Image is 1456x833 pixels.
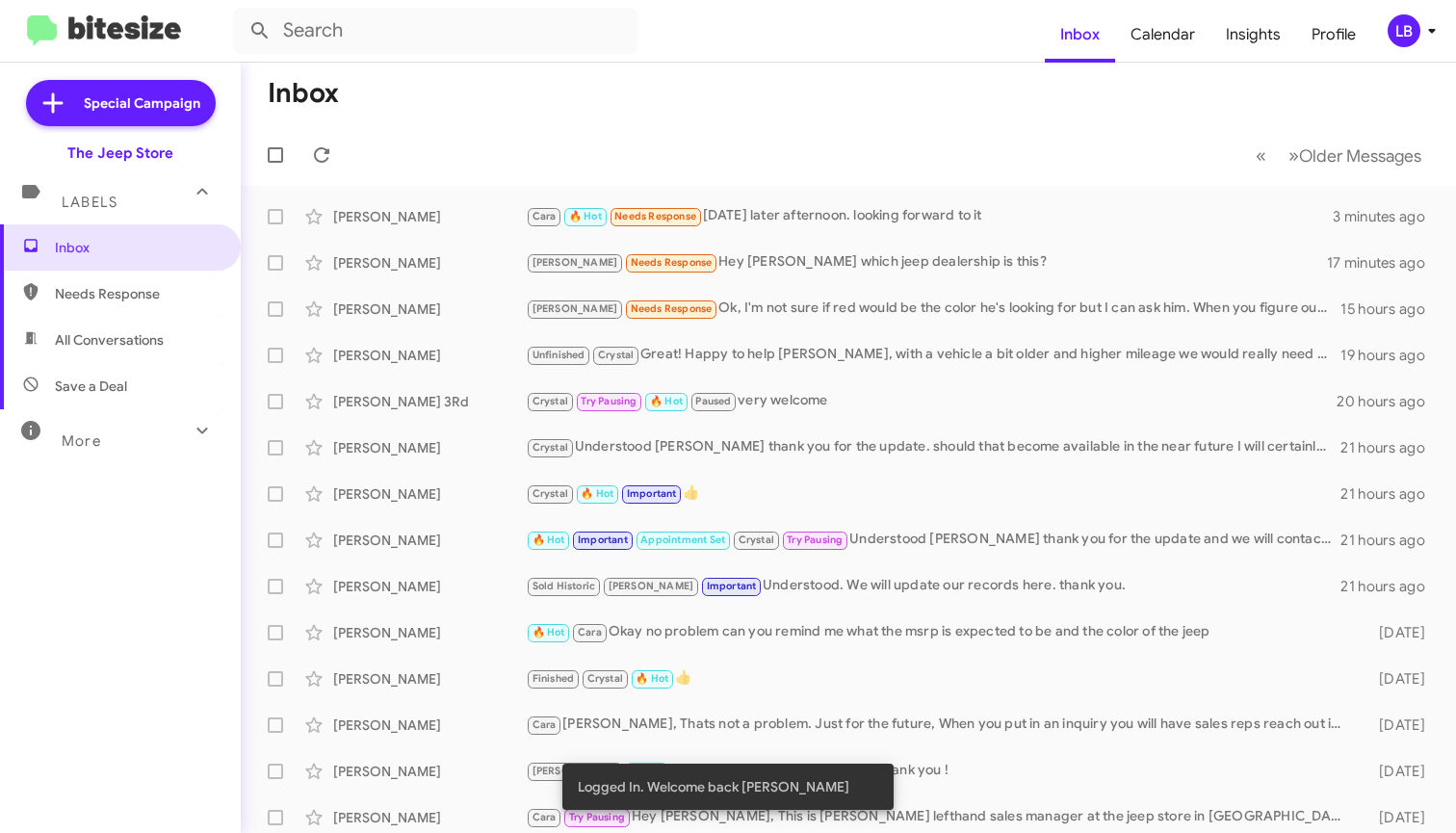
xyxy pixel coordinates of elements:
[67,143,173,163] div: The Jeep Store
[650,395,683,407] span: 🔥 Hot
[1115,7,1210,63] a: Calendar
[333,623,526,642] div: [PERSON_NAME]
[333,253,526,273] div: [PERSON_NAME]
[1277,136,1433,175] button: Next
[1355,762,1441,781] div: [DATE]
[55,377,127,396] span: Save a Deal
[533,487,568,500] span: Crystal
[578,534,628,546] span: Important
[533,210,557,222] span: Cara
[587,672,623,685] span: Crystal
[739,534,774,546] span: Crystal
[526,390,1337,412] div: very welcome
[526,667,1355,690] div: 👍
[533,672,575,685] span: Finished
[333,438,526,457] div: [PERSON_NAME]
[1355,716,1441,735] div: [DATE]
[1244,136,1278,175] button: Previous
[526,760,1355,782] div: Sounds great [PERSON_NAME], Thank you !
[84,93,200,113] span: Special Campaign
[526,714,1355,736] div: [PERSON_NAME], Thats not a problem. Just for the future, When you put in an inquiry you will have...
[55,330,164,350] span: All Conversations
[526,529,1340,551] div: Understood [PERSON_NAME] thank you for the update and we will contact you as we get into septembe...
[533,626,565,638] span: 🔥 Hot
[533,811,557,823] span: Cara
[581,487,613,500] span: 🔥 Hot
[1296,7,1371,63] a: Profile
[1245,136,1433,175] nav: Page navigation example
[1288,143,1299,168] span: »
[62,432,101,450] span: More
[533,256,618,269] span: [PERSON_NAME]
[26,80,216,126] a: Special Campaign
[533,765,618,777] span: [PERSON_NAME]
[333,669,526,689] div: [PERSON_NAME]
[1337,392,1441,411] div: 20 hours ago
[1340,299,1441,319] div: 15 hours ago
[1355,669,1441,689] div: [DATE]
[526,621,1355,643] div: Okay no problem can you remind me what the msrp is expected to be and the color of the jeep
[640,534,725,546] span: Appointment Set
[333,808,526,827] div: [PERSON_NAME]
[533,534,565,546] span: 🔥 Hot
[55,284,219,303] span: Needs Response
[533,718,557,731] span: Cara
[526,436,1340,458] div: Understood [PERSON_NAME] thank you for the update. should that become available in the near futur...
[526,205,1333,227] div: [DATE] later afternoon. looking forward to it
[333,577,526,596] div: [PERSON_NAME]
[1340,577,1441,596] div: 21 hours ago
[1355,623,1441,642] div: [DATE]
[526,344,1340,366] div: Great! Happy to help [PERSON_NAME], with a vehicle a bit older and higher mileage we would really...
[609,580,694,592] span: [PERSON_NAME]
[526,806,1355,828] div: Hey [PERSON_NAME], This is [PERSON_NAME] lefthand sales manager at the jeep store in [GEOGRAPHIC_...
[636,672,668,685] span: 🔥 Hot
[333,762,526,781] div: [PERSON_NAME]
[1045,7,1115,63] a: Inbox
[333,207,526,226] div: [PERSON_NAME]
[533,302,618,315] span: [PERSON_NAME]
[578,777,849,796] span: Logged In. Welcome back [PERSON_NAME]
[1388,14,1420,47] div: LB
[533,349,585,361] span: Unfinished
[1333,207,1441,226] div: 3 minutes ago
[1355,808,1441,827] div: [DATE]
[333,531,526,550] div: [PERSON_NAME]
[598,349,634,361] span: Crystal
[333,392,526,411] div: [PERSON_NAME] 3Rd
[333,484,526,504] div: [PERSON_NAME]
[787,534,843,546] span: Try Pausing
[533,580,596,592] span: Sold Historic
[333,346,526,365] div: [PERSON_NAME]
[526,575,1340,597] div: Understood. We will update our records here. thank you.
[268,78,339,109] h1: Inbox
[1371,14,1435,47] button: LB
[1340,346,1441,365] div: 19 hours ago
[233,8,637,54] input: Search
[581,395,637,407] span: Try Pausing
[1340,438,1441,457] div: 21 hours ago
[631,302,713,315] span: Needs Response
[1327,253,1441,273] div: 17 minutes ago
[55,238,219,257] span: Inbox
[578,626,602,638] span: Cara
[631,256,713,269] span: Needs Response
[707,580,757,592] span: Important
[627,487,677,500] span: Important
[614,210,696,222] span: Needs Response
[1256,143,1266,168] span: «
[569,210,602,222] span: 🔥 Hot
[533,441,568,454] span: Crystal
[526,298,1340,320] div: Ok, I'm not sure if red would be the color he's looking for but I can ask him. When you figure ou...
[695,395,731,407] span: Paused
[62,194,117,211] span: Labels
[526,251,1327,273] div: Hey [PERSON_NAME] which jeep dealership is this?
[1210,7,1296,63] a: Insights
[333,299,526,319] div: [PERSON_NAME]
[1340,484,1441,504] div: 21 hours ago
[1340,531,1441,550] div: 21 hours ago
[526,482,1340,505] div: 👍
